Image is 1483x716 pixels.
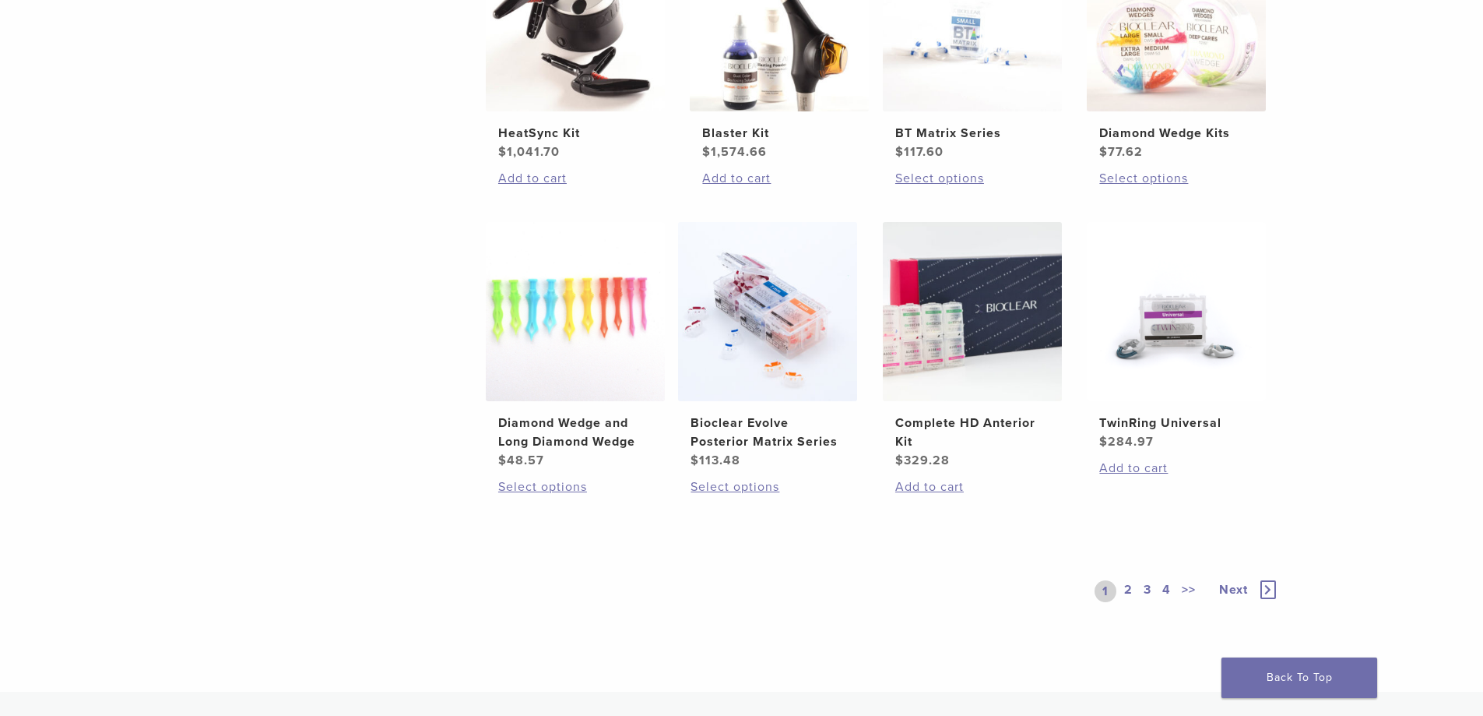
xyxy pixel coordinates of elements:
span: $ [498,144,507,160]
h2: Bioclear Evolve Posterior Matrix Series [691,414,845,451]
bdi: 117.60 [895,144,944,160]
a: Select options for “BT Matrix Series” [895,169,1049,188]
span: $ [498,453,507,468]
a: Select options for “Diamond Wedge and Long Diamond Wedge” [498,478,652,496]
a: Select options for “Diamond Wedge Kits” [1099,169,1253,188]
a: Add to cart: “Complete HD Anterior Kit” [895,478,1049,496]
img: Diamond Wedge and Long Diamond Wedge [486,222,665,401]
span: $ [1099,144,1108,160]
h2: Diamond Wedge Kits [1099,124,1253,143]
a: Select options for “Bioclear Evolve Posterior Matrix Series” [691,478,845,496]
h2: TwinRing Universal [1099,414,1253,432]
img: Bioclear Evolve Posterior Matrix Series [678,222,857,401]
h2: Complete HD Anterior Kit [895,414,1049,451]
h2: HeatSync Kit [498,124,652,143]
bdi: 113.48 [691,453,740,468]
bdi: 329.28 [895,453,950,468]
h2: BT Matrix Series [895,124,1049,143]
a: 1 [1095,580,1116,602]
span: $ [1099,434,1108,450]
bdi: 77.62 [1099,144,1143,160]
a: Complete HD Anterior KitComplete HD Anterior Kit $329.28 [882,222,1063,470]
h2: Diamond Wedge and Long Diamond Wedge [498,414,652,451]
a: Back To Top [1221,658,1377,698]
a: Bioclear Evolve Posterior Matrix SeriesBioclear Evolve Posterior Matrix Series $113.48 [677,222,859,470]
span: Next [1219,582,1248,598]
bdi: 284.97 [1099,434,1154,450]
a: Diamond Wedge and Long Diamond WedgeDiamond Wedge and Long Diamond Wedge $48.57 [485,222,666,470]
a: Add to cart: “Blaster Kit” [702,169,856,188]
bdi: 1,574.66 [702,144,767,160]
a: 4 [1159,580,1174,602]
a: >> [1179,580,1199,602]
a: Add to cart: “TwinRing Universal” [1099,459,1253,478]
a: 3 [1140,580,1154,602]
img: TwinRing Universal [1087,222,1266,401]
a: 2 [1121,580,1136,602]
a: Add to cart: “HeatSync Kit” [498,169,652,188]
bdi: 48.57 [498,453,544,468]
bdi: 1,041.70 [498,144,560,160]
h2: Blaster Kit [702,124,856,143]
img: Complete HD Anterior Kit [883,222,1062,401]
a: TwinRing UniversalTwinRing Universal $284.97 [1086,222,1267,451]
span: $ [702,144,711,160]
span: $ [895,453,904,468]
span: $ [691,453,699,468]
span: $ [895,144,904,160]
